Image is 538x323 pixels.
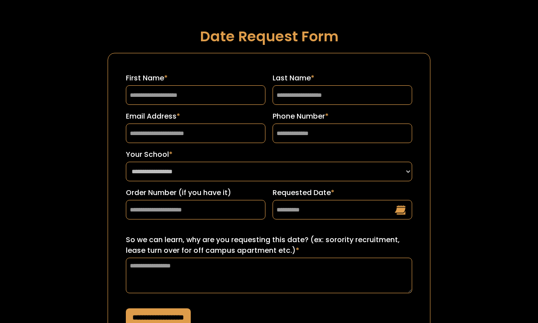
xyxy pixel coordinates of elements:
h1: Date Request Form [108,28,430,44]
label: Requested Date [273,187,412,198]
label: Email Address [126,111,265,122]
label: First Name [126,73,265,84]
label: Last Name [273,73,412,84]
label: So we can learn, why are you requesting this date? (ex: sorority recruitment, lease turn over for... [126,235,412,256]
label: Order Number (if you have it) [126,187,265,198]
label: Your School [126,149,412,160]
label: Phone Number [273,111,412,122]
